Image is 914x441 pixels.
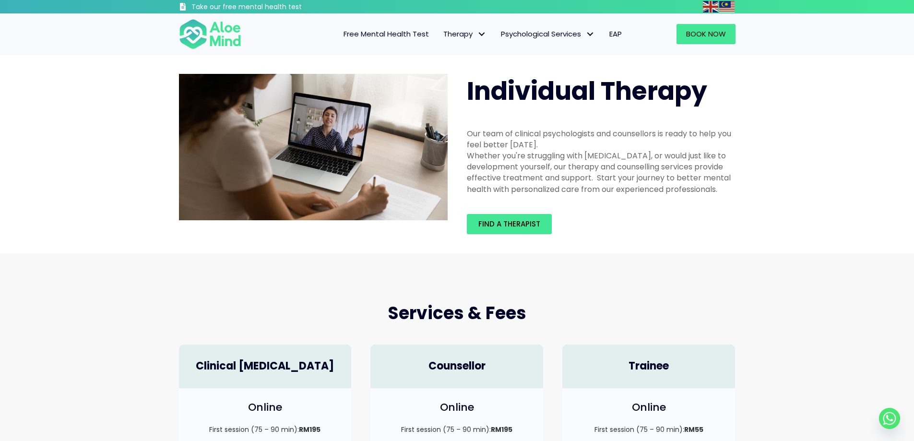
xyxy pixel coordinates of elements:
a: Book Now [677,24,736,44]
span: Book Now [686,29,726,39]
span: Services & Fees [388,301,526,325]
a: Find a therapist [467,214,552,234]
span: Find a therapist [478,219,540,229]
a: Whatsapp [879,408,900,429]
span: Free Mental Health Test [344,29,429,39]
span: Therapy: submenu [475,27,489,41]
h4: Counsellor [380,359,534,374]
img: Therapy online individual [179,74,448,220]
span: Psychological Services [501,29,595,39]
h3: Take our free mental health test [191,2,353,12]
img: en [703,1,718,12]
p: First session (75 – 90 min): [189,425,342,434]
h4: Online [189,400,342,415]
h4: Online [572,400,725,415]
a: Take our free mental health test [179,2,353,13]
span: Therapy [443,29,487,39]
strong: RM55 [684,425,703,434]
h4: Online [380,400,534,415]
strong: RM195 [299,425,320,434]
a: Psychological ServicesPsychological Services: submenu [494,24,602,44]
span: Individual Therapy [467,73,707,108]
a: TherapyTherapy: submenu [436,24,494,44]
img: Aloe mind Logo [179,18,241,50]
a: English [703,1,719,12]
p: First session (75 – 90 min): [572,425,725,434]
span: EAP [609,29,622,39]
p: First session (75 – 90 min): [380,425,534,434]
a: Free Mental Health Test [336,24,436,44]
a: Malay [719,1,736,12]
nav: Menu [254,24,629,44]
div: Our team of clinical psychologists and counsellors is ready to help you feel better [DATE]. [467,128,736,150]
div: Whether you're struggling with [MEDICAL_DATA], or would just like to development yourself, our th... [467,150,736,195]
span: Psychological Services: submenu [583,27,597,41]
h4: Clinical [MEDICAL_DATA] [189,359,342,374]
strong: RM195 [491,425,512,434]
img: ms [719,1,735,12]
a: EAP [602,24,629,44]
h4: Trainee [572,359,725,374]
